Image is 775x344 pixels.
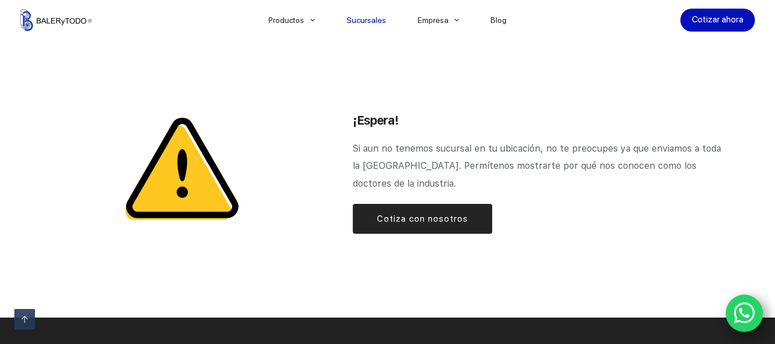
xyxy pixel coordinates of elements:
span: Cotiza con nosotros [377,212,468,226]
a: WhatsApp [726,295,764,333]
a: Cotizar ahora [680,9,755,32]
span: ¡Espera! [353,113,399,127]
img: Balerytodo [20,9,92,31]
a: Cotiza con nosotros [353,204,492,234]
a: Ir arriba [14,309,35,330]
span: Si aun no tenemos sucursal en tu ubicación, no te preocupes ya que enviamos a toda la [GEOGRAPHIC... [353,143,724,189]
